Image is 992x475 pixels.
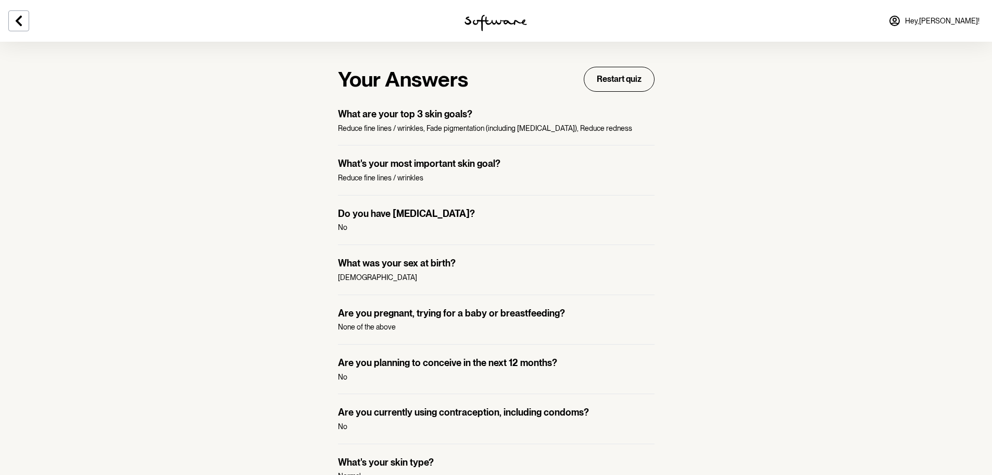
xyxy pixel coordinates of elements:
[338,457,655,468] p: What's your skin type?
[338,67,468,92] h1: Your Answers
[338,323,655,332] p: None of the above
[338,357,655,369] p: Are you planning to conceive in the next 12 months?
[584,67,655,92] button: Restart quiz
[338,108,655,120] p: What are your top 3 skin goals?
[338,422,655,431] p: No
[882,8,986,33] a: Hey,[PERSON_NAME]!
[338,158,655,169] p: What's your most important skin goal?
[338,223,655,232] p: No
[905,17,980,26] span: Hey, [PERSON_NAME] !
[464,15,527,31] img: software logo
[338,124,655,133] p: Reduce fine lines / wrinkles, Fade pigmentation (including [MEDICAL_DATA]), Reduce redness
[338,273,655,282] p: [DEMOGRAPHIC_DATA]
[338,407,655,418] p: Are you currently using contraception, including condoms?
[338,208,655,220] p: Do you have [MEDICAL_DATA]?
[338,373,655,382] p: No
[338,258,655,269] p: What was your sex at birth?
[338,308,655,319] p: Are you pregnant, trying for a baby or breastfeeding?
[338,174,655,182] p: Reduce fine lines / wrinkles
